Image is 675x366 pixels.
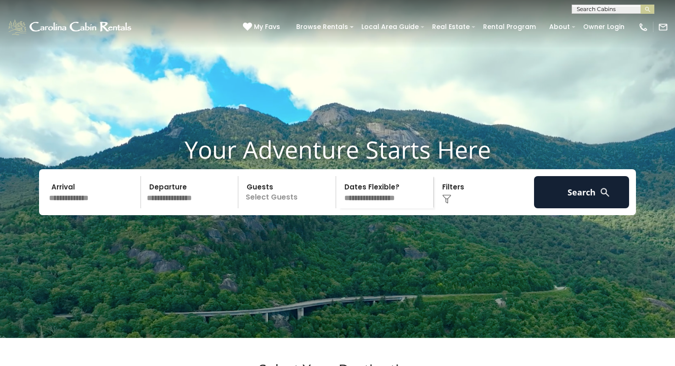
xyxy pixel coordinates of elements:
h1: Your Adventure Starts Here [7,135,668,164]
a: Owner Login [579,20,629,34]
img: mail-regular-white.png [658,22,668,32]
img: search-regular-white.png [599,187,611,198]
a: Real Estate [427,20,474,34]
img: White-1-1-2.png [7,18,134,36]
img: phone-regular-white.png [638,22,648,32]
a: Rental Program [478,20,540,34]
a: Browse Rentals [292,20,353,34]
span: My Favs [254,22,280,32]
p: Select Guests [241,176,336,208]
a: About [545,20,574,34]
button: Search [534,176,629,208]
a: Local Area Guide [357,20,423,34]
a: My Favs [243,22,282,32]
img: filter--v1.png [442,194,451,204]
